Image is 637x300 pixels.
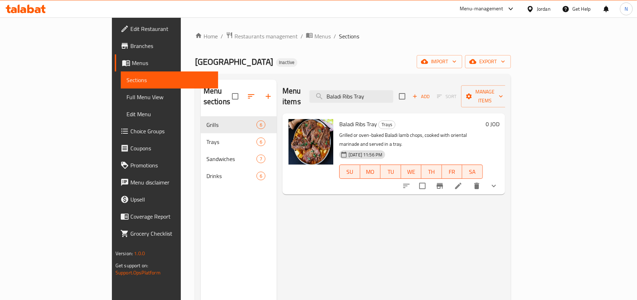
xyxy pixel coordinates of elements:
[115,54,218,71] a: Menus
[301,32,303,41] li: /
[130,42,212,50] span: Branches
[360,165,381,179] button: MO
[226,32,298,41] a: Restaurants management
[243,88,260,105] span: Sort sections
[363,167,378,177] span: MO
[415,178,430,193] span: Select to update
[260,88,277,105] button: Add section
[537,5,551,13] div: Jordan
[206,172,257,180] span: Drinks
[257,155,265,163] div: items
[445,167,460,177] span: FR
[462,165,483,179] button: SA
[282,86,301,107] h2: Menu items
[201,167,277,184] div: Drinks6
[257,172,265,180] div: items
[228,89,243,104] span: Select all sections
[130,212,212,221] span: Coverage Report
[257,138,265,146] div: items
[115,174,218,191] a: Menu disclaimer
[442,165,463,179] button: FR
[309,90,393,103] input: search
[130,25,212,33] span: Edit Restaurant
[126,93,212,101] span: Full Menu View
[288,119,334,165] img: Baladi Ribs Tray
[404,167,419,177] span: WE
[342,167,357,177] span: SU
[115,268,161,277] a: Support.OpsPlatform
[115,20,218,37] a: Edit Restaurant
[410,91,432,102] span: Add item
[134,249,145,258] span: 1.0.0
[130,229,212,238] span: Grocery Checklist
[422,57,457,66] span: import
[121,71,218,89] a: Sections
[115,140,218,157] a: Coupons
[411,92,431,101] span: Add
[130,127,212,135] span: Choice Groups
[346,151,385,158] span: [DATE] 11:56 PM
[471,57,505,66] span: export
[339,119,377,129] span: Baladi Ribs Tray
[115,37,218,54] a: Branches
[130,195,212,204] span: Upsell
[383,167,398,177] span: TU
[486,119,500,129] h6: 0 JOD
[625,5,628,13] span: N
[314,32,331,41] span: Menus
[234,32,298,41] span: Restaurants management
[195,32,511,41] nav: breadcrumb
[130,161,212,170] span: Promotions
[395,89,410,104] span: Select section
[206,138,257,146] span: Trays
[206,120,257,129] span: Grills
[421,165,442,179] button: TH
[424,167,439,177] span: TH
[126,110,212,118] span: Edit Menu
[410,91,432,102] button: Add
[380,165,401,179] button: TU
[454,182,463,190] a: Edit menu item
[130,178,212,187] span: Menu disclaimer
[276,58,297,67] div: Inactive
[132,59,212,67] span: Menus
[257,139,265,145] span: 6
[121,106,218,123] a: Edit Menu
[115,225,218,242] a: Grocery Checklist
[257,122,265,128] span: 6
[201,113,277,187] nav: Menu sections
[201,116,277,133] div: Grills6
[115,123,218,140] a: Choice Groups
[195,54,273,70] span: [GEOGRAPHIC_DATA]
[379,120,395,129] span: Trays
[432,91,461,102] span: Select section first
[334,32,336,41] li: /
[201,133,277,150] div: Trays6
[378,120,395,129] div: Trays
[126,76,212,84] span: Sections
[115,191,218,208] a: Upsell
[115,261,148,270] span: Get support on:
[465,167,480,177] span: SA
[431,177,448,194] button: Branch-specific-item
[221,32,223,41] li: /
[257,156,265,162] span: 7
[276,59,297,65] span: Inactive
[401,165,422,179] button: WE
[115,157,218,174] a: Promotions
[461,85,509,107] button: Manage items
[121,89,218,106] a: Full Menu View
[206,155,257,163] span: Sandwiches
[398,177,415,194] button: sort-choices
[490,182,498,190] svg: Show Choices
[306,32,331,41] a: Menus
[465,55,511,68] button: export
[257,120,265,129] div: items
[485,177,502,194] button: show more
[460,5,503,13] div: Menu-management
[339,32,359,41] span: Sections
